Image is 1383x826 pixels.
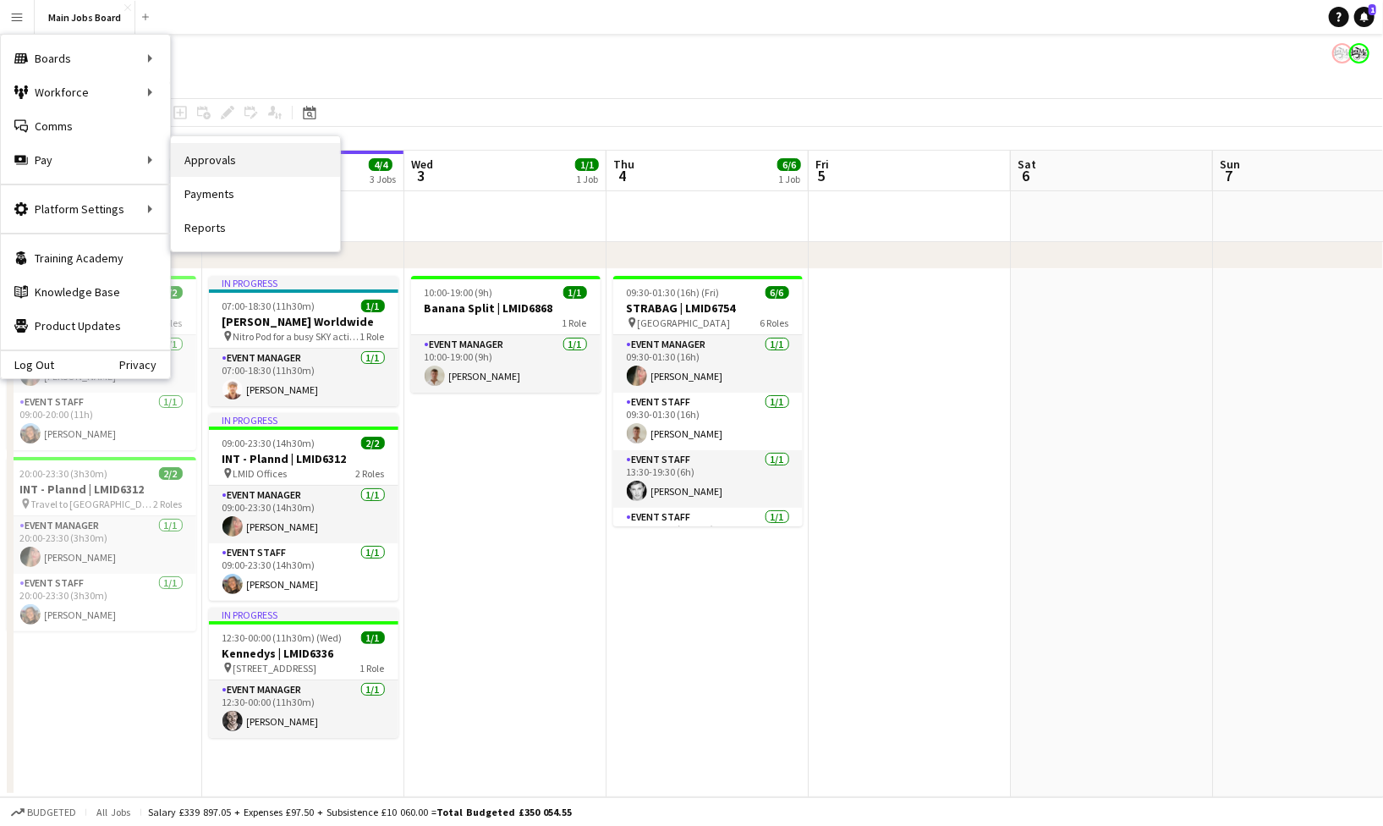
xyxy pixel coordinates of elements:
[638,317,731,329] span: [GEOGRAPHIC_DATA]
[93,806,134,818] span: All jobs
[778,173,800,185] div: 1 Job
[613,508,803,565] app-card-role: Event Staff1/113:30-23:00 (9h30m)
[613,300,803,316] h3: STRABAG | LMID6754
[766,286,789,299] span: 6/6
[1,41,170,75] div: Boards
[411,157,433,172] span: Wed
[1,143,170,177] div: Pay
[154,498,183,510] span: 2 Roles
[356,467,385,480] span: 2 Roles
[1354,7,1375,27] a: 1
[8,803,79,822] button: Budgeted
[436,806,572,818] span: Total Budgeted £350 054.55
[613,276,803,526] app-job-card: 09:30-01:30 (16h) (Fri)6/6STRABAG | LMID6754 [GEOGRAPHIC_DATA]6 RolesEvent Manager1/109:30-01:30 ...
[813,166,829,185] span: 5
[370,173,396,185] div: 3 Jobs
[613,335,803,393] app-card-role: Event Manager1/109:30-01:30 (16h)[PERSON_NAME]
[222,437,316,449] span: 09:00-23:30 (14h30m)
[209,543,398,601] app-card-role: Event Staff1/109:00-23:30 (14h30m)[PERSON_NAME]
[7,574,196,631] app-card-role: Event Staff1/120:00-23:30 (3h30m)[PERSON_NAME]
[361,631,385,644] span: 1/1
[7,393,196,450] app-card-role: Event Staff1/109:00-20:00 (11h)[PERSON_NAME]
[613,157,634,172] span: Thu
[233,662,317,675] span: [STREET_ADDRESS]
[209,314,398,329] h3: [PERSON_NAME] Worldwide
[1018,157,1036,172] span: Sat
[209,276,398,406] app-job-card: In progress07:00-18:30 (11h30m)1/1[PERSON_NAME] Worldwide Nitro Pod for a busy SKY activation1 Ro...
[760,317,789,329] span: 6 Roles
[1015,166,1036,185] span: 6
[1,192,170,226] div: Platform Settings
[171,177,340,211] a: Payments
[7,516,196,574] app-card-role: Event Manager1/120:00-23:30 (3h30m)[PERSON_NAME]
[27,807,76,818] span: Budgeted
[425,286,493,299] span: 10:00-19:00 (9h)
[1332,43,1353,63] app-user-avatar: Alanya O'Donnell
[1217,166,1240,185] span: 7
[613,393,803,450] app-card-role: Event Staff1/109:30-01:30 (16h)[PERSON_NAME]
[815,157,829,172] span: Fri
[35,1,135,34] button: Main Jobs Board
[360,330,385,343] span: 1 Role
[360,662,385,675] span: 1 Role
[209,680,398,738] app-card-role: Event Manager1/112:30-00:00 (11h30m)[PERSON_NAME]
[411,335,601,393] app-card-role: Event Manager1/110:00-19:00 (9h)[PERSON_NAME]
[409,166,433,185] span: 3
[563,286,587,299] span: 1/1
[361,437,385,449] span: 2/2
[1,358,54,372] a: Log Out
[1,309,170,343] a: Product Updates
[209,349,398,406] app-card-role: Event Manager1/107:00-18:30 (11h30m)[PERSON_NAME]
[31,498,154,510] span: Travel to [GEOGRAPHIC_DATA]
[7,457,196,631] app-job-card: 20:00-23:30 (3h30m)2/2INT - Plannd | LMID6312 Travel to [GEOGRAPHIC_DATA]2 RolesEvent Manager1/12...
[148,806,572,818] div: Salary £339 897.05 + Expenses £97.50 + Subsistence £10 060.00 =
[411,276,601,393] app-job-card: 10:00-19:00 (9h)1/1Banana Split | LMID68681 RoleEvent Manager1/110:00-19:00 (9h)[PERSON_NAME]
[611,166,634,185] span: 4
[1349,43,1369,63] app-user-avatar: Alanya O'Donnell
[627,286,720,299] span: 09:30-01:30 (16h) (Fri)
[171,143,340,177] a: Approvals
[171,211,340,245] a: Reports
[209,276,398,289] div: In progress
[411,300,601,316] h3: Banana Split | LMID6868
[369,158,392,171] span: 4/4
[576,173,598,185] div: 1 Job
[222,631,343,644] span: 12:30-00:00 (11h30m) (Wed)
[613,450,803,508] app-card-role: Event Staff1/113:30-19:30 (6h)[PERSON_NAME]
[119,358,170,372] a: Privacy
[222,300,316,312] span: 07:00-18:30 (11h30m)
[233,467,288,480] span: LMID Offices
[777,158,801,171] span: 6/6
[575,158,599,171] span: 1/1
[1,109,170,143] a: Comms
[7,482,196,497] h3: INT - Plannd | LMID6312
[1,275,170,309] a: Knowledge Base
[209,413,398,601] app-job-card: In progress09:00-23:30 (14h30m)2/2INT - Plannd | LMID6312 LMID Offices2 RolesEvent Manager1/109:0...
[159,467,183,480] span: 2/2
[1,241,170,275] a: Training Academy
[1,75,170,109] div: Workforce
[209,413,398,427] div: In progress
[361,300,385,312] span: 1/1
[1369,4,1376,15] span: 1
[20,467,108,480] span: 20:00-23:30 (3h30m)
[209,646,398,661] h3: Kennedys | LMID6336
[563,317,587,329] span: 1 Role
[209,486,398,543] app-card-role: Event Manager1/109:00-23:30 (14h30m)[PERSON_NAME]
[209,451,398,466] h3: INT - Plannd | LMID6312
[209,608,398,738] app-job-card: In progress12:30-00:00 (11h30m) (Wed)1/1Kennedys | LMID6336 [STREET_ADDRESS]1 RoleEvent Manager1/...
[209,608,398,621] div: In progress
[1220,157,1240,172] span: Sun
[233,330,360,343] span: Nitro Pod for a busy SKY activation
